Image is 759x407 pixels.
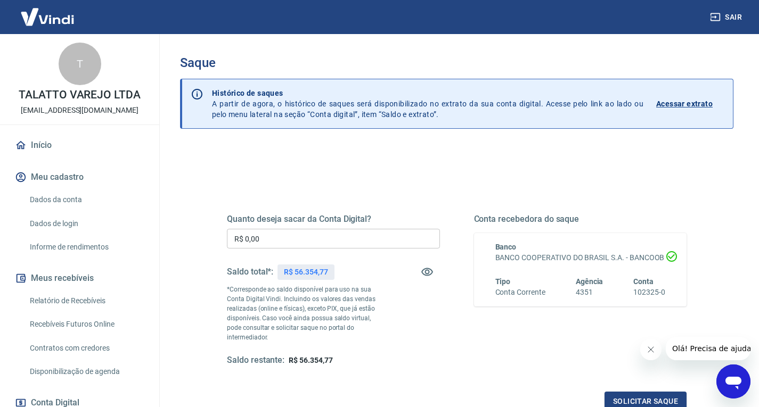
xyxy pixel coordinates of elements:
h6: 102325-0 [633,287,665,298]
a: Início [13,134,146,157]
iframe: Botão para abrir a janela de mensagens [716,364,750,398]
iframe: Mensagem da empresa [666,337,750,360]
h5: Saldo total*: [227,267,273,277]
h6: BANCO COOPERATIVO DO BRASIL S.A. - BANCOOB [495,252,666,263]
a: Relatório de Recebíveis [26,290,146,312]
p: A partir de agora, o histórico de saques será disponibilizado no extrato da sua conta digital. Ac... [212,88,643,120]
span: Agência [576,277,603,286]
a: Dados da conta [26,189,146,211]
span: R$ 56.354,77 [289,356,332,364]
a: Recebíveis Futuros Online [26,313,146,335]
p: TALATTO VAREJO LTDA [19,89,141,101]
a: Acessar extrato [656,88,724,120]
span: Olá! Precisa de ajuda? [6,7,89,16]
button: Meus recebíveis [13,267,146,290]
button: Meu cadastro [13,165,146,189]
h6: 4351 [576,287,603,298]
button: Sair [708,7,746,27]
img: Vindi [13,1,82,33]
h3: Saque [180,55,733,70]
a: Informe de rendimentos [26,236,146,258]
h6: Conta Corrente [495,287,545,298]
p: [EMAIL_ADDRESS][DOMAIN_NAME] [21,105,138,116]
div: T [59,43,101,85]
h5: Conta recebedora do saque [474,214,687,225]
a: Disponibilização de agenda [26,361,146,383]
a: Dados de login [26,213,146,235]
span: Tipo [495,277,511,286]
p: Acessar extrato [656,98,713,109]
span: Conta [633,277,654,286]
p: R$ 56.354,77 [284,267,328,278]
a: Contratos com credores [26,337,146,359]
span: Banco [495,243,517,251]
p: Histórico de saques [212,88,643,98]
p: *Corresponde ao saldo disponível para uso na sua Conta Digital Vindi. Incluindo os valores das ve... [227,285,387,342]
iframe: Fechar mensagem [640,339,662,360]
h5: Quanto deseja sacar da Conta Digital? [227,214,440,225]
h5: Saldo restante: [227,355,284,366]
